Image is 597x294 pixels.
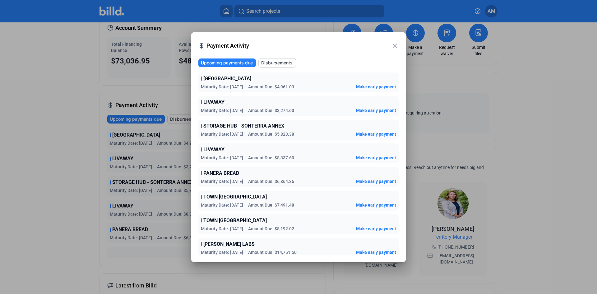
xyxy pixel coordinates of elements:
[356,178,396,184] button: Make early payment
[258,58,296,68] button: Disbursements
[203,99,224,106] span: LIVAWAY
[248,155,294,161] span: Amount Due: $8,337.60
[248,178,294,184] span: Amount Due: $6,864.86
[356,107,396,114] button: Make early payment
[198,58,256,67] button: Upcoming payments due
[248,107,294,114] span: Amount Due: $3,274.60
[201,202,243,208] span: Maturity Date: [DATE]
[356,131,396,137] button: Make early payment
[391,42,399,49] mat-icon: close
[201,84,243,90] span: Maturity Date: [DATE]
[201,226,243,232] span: Maturity Date: [DATE]
[248,202,294,208] span: Amount Due: $7,491.48
[356,155,396,161] button: Make early payment
[248,84,294,90] span: Amount Due: $4,961.03
[356,226,396,232] button: Make early payment
[248,226,294,232] span: Amount Due: $5,192.02
[248,249,297,255] span: Amount Due: $14,751.50
[203,170,239,177] span: PANERA BREAD
[203,193,267,201] span: TOWN [GEOGRAPHIC_DATA]
[203,240,255,248] span: [PERSON_NAME] LABS
[201,131,243,137] span: Maturity Date: [DATE]
[356,202,396,208] button: Make early payment
[203,122,284,130] span: STORAGE HUB - SONTERRA ANNEX
[203,146,224,153] span: LIVAWAY
[201,155,243,161] span: Maturity Date: [DATE]
[356,249,396,255] button: Make early payment
[201,107,243,114] span: Maturity Date: [DATE]
[356,84,396,90] button: Make early payment
[201,60,253,66] span: Upcoming payments due
[206,41,391,50] span: Payment Activity
[261,60,293,66] span: Disbursements
[201,178,243,184] span: Maturity Date: [DATE]
[201,249,243,255] span: Maturity Date: [DATE]
[203,75,251,82] span: [GEOGRAPHIC_DATA]
[248,131,294,137] span: Amount Due: $5,823.38
[203,217,267,224] span: TOWN [GEOGRAPHIC_DATA]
